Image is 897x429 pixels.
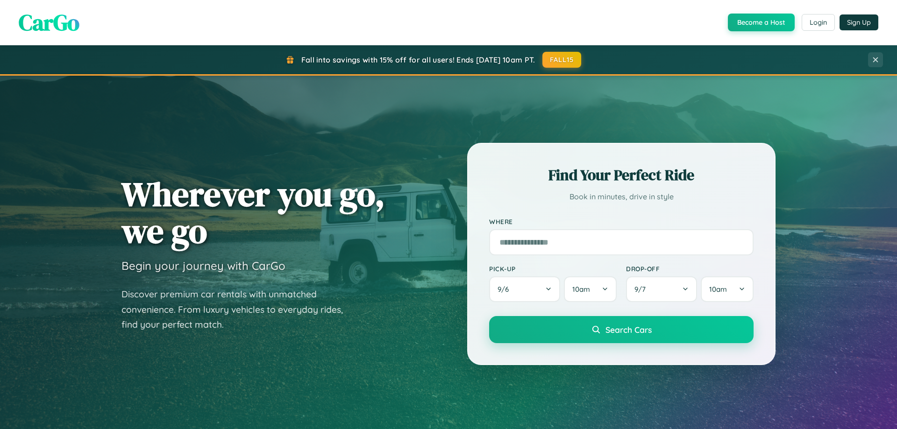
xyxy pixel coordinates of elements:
[19,7,79,38] span: CarGo
[121,259,285,273] h3: Begin your journey with CarGo
[121,176,385,249] h1: Wherever you go, we go
[489,165,754,185] h2: Find Your Perfect Ride
[709,285,727,294] span: 10am
[572,285,590,294] span: 10am
[498,285,513,294] span: 9 / 6
[301,55,535,64] span: Fall into savings with 15% off for all users! Ends [DATE] 10am PT.
[605,324,652,335] span: Search Cars
[564,276,617,302] button: 10am
[626,265,754,273] label: Drop-off
[802,14,835,31] button: Login
[542,52,582,68] button: FALL15
[728,14,795,31] button: Become a Host
[634,285,650,294] span: 9 / 7
[701,276,754,302] button: 10am
[489,316,754,343] button: Search Cars
[489,276,560,302] button: 9/6
[840,14,878,30] button: Sign Up
[489,218,754,225] label: Where
[626,276,697,302] button: 9/7
[121,287,355,332] p: Discover premium car rentals with unmatched convenience. From luxury vehicles to everyday rides, ...
[489,265,617,273] label: Pick-up
[489,190,754,204] p: Book in minutes, drive in style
